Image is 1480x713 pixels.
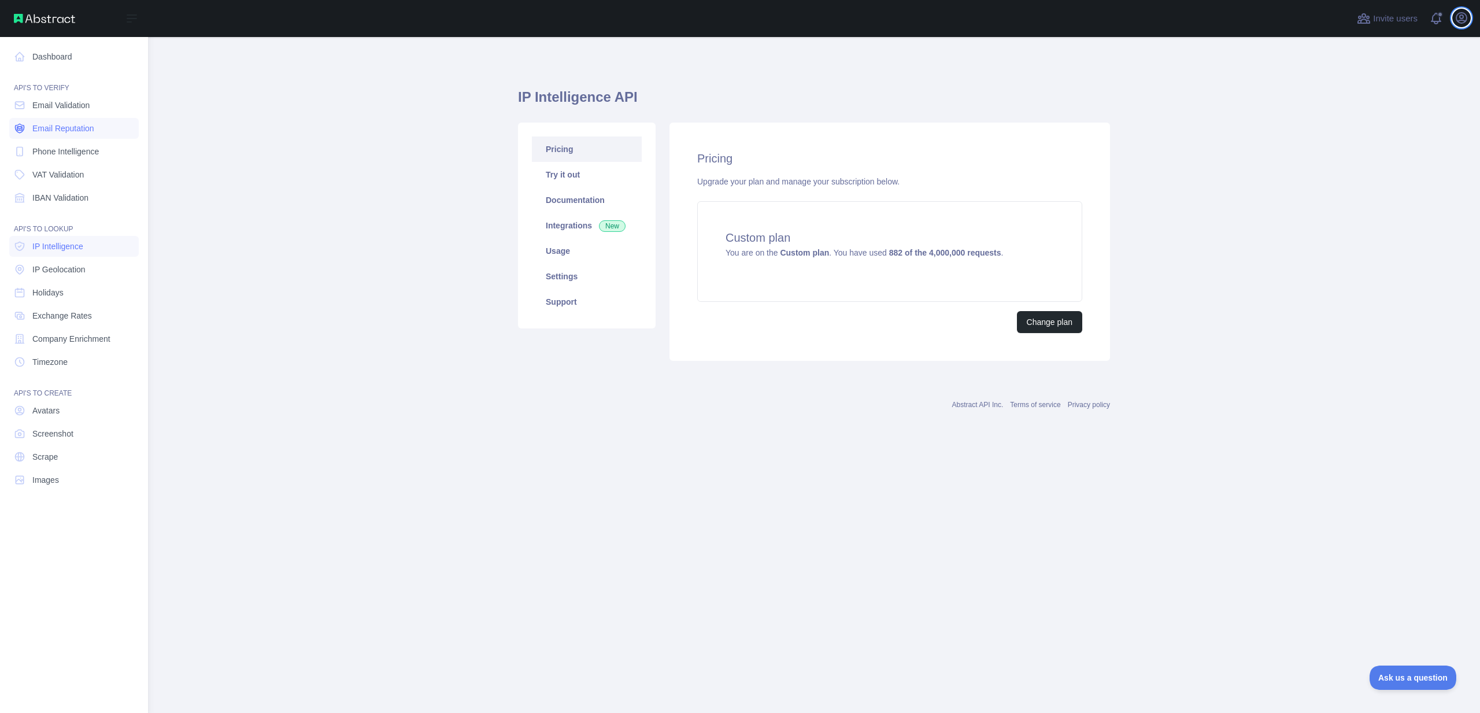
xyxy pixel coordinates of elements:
[9,446,139,467] a: Scrape
[9,46,139,67] a: Dashboard
[697,176,1082,187] div: Upgrade your plan and manage your subscription below.
[32,99,90,111] span: Email Validation
[9,210,139,234] div: API'S TO LOOKUP
[889,248,1001,257] strong: 882 of the 4,000,000 requests
[32,333,110,345] span: Company Enrichment
[9,352,139,372] a: Timezone
[726,230,1054,246] h4: Custom plan
[9,305,139,326] a: Exchange Rates
[697,150,1082,167] h2: Pricing
[9,470,139,490] a: Images
[32,287,64,298] span: Holidays
[532,264,642,289] a: Settings
[518,88,1110,116] h1: IP Intelligence API
[1017,311,1082,333] button: Change plan
[9,282,139,303] a: Holidays
[9,164,139,185] a: VAT Validation
[952,401,1004,409] a: Abstract API Inc.
[780,248,829,257] strong: Custom plan
[9,69,139,93] div: API'S TO VERIFY
[532,187,642,213] a: Documentation
[532,213,642,238] a: Integrations New
[532,238,642,264] a: Usage
[32,405,60,416] span: Avatars
[9,375,139,398] div: API'S TO CREATE
[9,118,139,139] a: Email Reputation
[14,14,75,23] img: Abstract API
[9,141,139,162] a: Phone Intelligence
[32,169,84,180] span: VAT Validation
[1373,12,1418,25] span: Invite users
[9,95,139,116] a: Email Validation
[9,328,139,349] a: Company Enrichment
[599,220,626,232] span: New
[32,146,99,157] span: Phone Intelligence
[532,162,642,187] a: Try it out
[9,400,139,421] a: Avatars
[9,187,139,208] a: IBAN Validation
[32,310,92,322] span: Exchange Rates
[32,264,86,275] span: IP Geolocation
[1010,401,1060,409] a: Terms of service
[32,123,94,134] span: Email Reputation
[32,474,59,486] span: Images
[726,248,1003,257] span: You are on the . You have used .
[9,423,139,444] a: Screenshot
[32,241,83,252] span: IP Intelligence
[532,289,642,315] a: Support
[32,192,88,204] span: IBAN Validation
[32,451,58,463] span: Scrape
[1355,9,1420,28] button: Invite users
[9,236,139,257] a: IP Intelligence
[9,259,139,280] a: IP Geolocation
[1370,666,1457,690] iframe: Toggle Customer Support
[32,428,73,439] span: Screenshot
[1068,401,1110,409] a: Privacy policy
[532,136,642,162] a: Pricing
[32,356,68,368] span: Timezone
